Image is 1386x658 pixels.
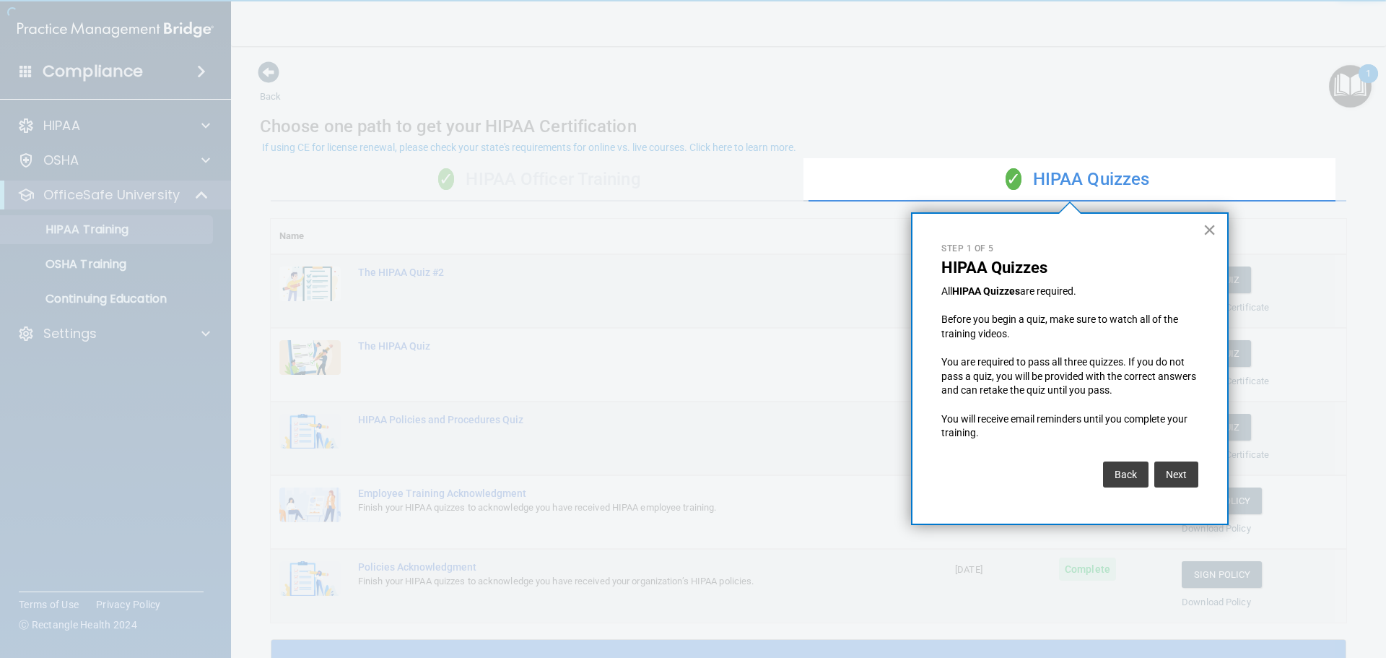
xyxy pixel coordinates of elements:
p: Before you begin a quiz, make sure to watch all of the training videos. [941,313,1198,341]
p: You are required to pass all three quizzes. If you do not pass a quiz, you will be provided with ... [941,355,1198,398]
p: Step 1 of 5 [941,243,1198,255]
span: ✓ [1006,168,1021,190]
button: Close [1203,218,1216,241]
div: HIPAA Quizzes [808,158,1346,202]
strong: HIPAA Quizzes [952,285,1020,297]
p: HIPAA Quizzes [941,259,1198,277]
span: All [941,285,952,297]
span: are required. [1020,285,1076,297]
button: Next [1154,462,1198,488]
button: Back [1103,462,1149,488]
p: You will receive email reminders until you complete your training. [941,412,1198,441]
